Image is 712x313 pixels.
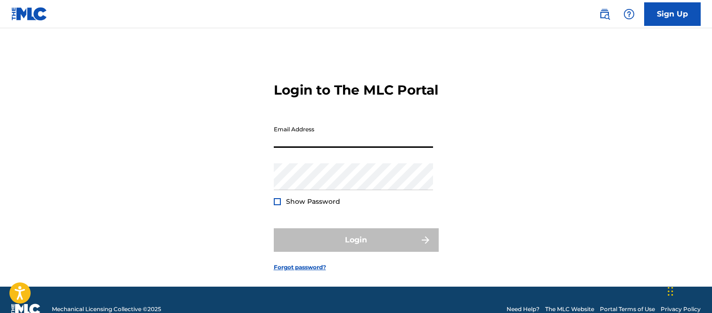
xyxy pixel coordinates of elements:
[599,8,610,20] img: search
[274,82,438,98] h3: Login to The MLC Portal
[644,2,701,26] a: Sign Up
[620,5,638,24] div: Help
[11,7,48,21] img: MLC Logo
[623,8,635,20] img: help
[665,268,712,313] iframe: Chat Widget
[595,5,614,24] a: Public Search
[274,263,326,272] a: Forgot password?
[286,197,340,206] span: Show Password
[665,268,712,313] div: Widget de chat
[668,277,673,305] div: Arrastrar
